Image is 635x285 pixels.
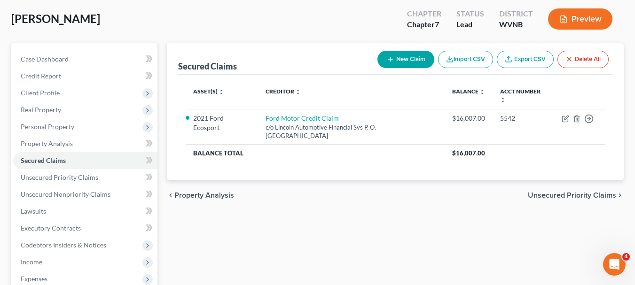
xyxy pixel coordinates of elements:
button: Delete All [557,51,609,68]
a: Unsecured Nonpriority Claims [13,186,157,203]
a: Creditor unfold_more [266,88,301,95]
div: District [499,8,533,19]
span: Property Analysis [21,139,73,147]
div: c/o Lincoln Automotive Financial Svs P. O. [GEOGRAPHIC_DATA] [266,123,437,140]
span: Secured Claims [21,156,66,164]
button: Import CSV [438,51,493,68]
span: Executory Contracts [21,224,81,232]
a: Acct Number unfold_more [500,88,541,103]
button: New Claim [377,51,434,68]
div: Chapter [407,8,441,19]
span: Case Dashboard [21,55,69,63]
div: WVNB [499,19,533,30]
span: Property Analysis [174,192,234,199]
button: go back [6,4,24,22]
a: Credit Report [13,68,157,85]
div: [PERSON_NAME] • 3h ago [15,174,89,180]
span: 4 [622,253,630,261]
img: Profile image for Katie [27,5,42,20]
textarea: Message… [8,193,180,209]
span: $16,007.00 [452,149,485,157]
div: The court has added a new Credit Counseling Field that we need to update upon filing. Please remo... [15,102,147,167]
a: Case Dashboard [13,51,157,68]
div: $16,007.00 [452,114,485,123]
button: Preview [548,8,612,30]
div: Chapter [407,19,441,30]
span: 7 [435,20,439,29]
a: Executory Contracts [13,220,157,237]
a: Property Analysis [13,135,157,152]
button: Send a message… [161,209,176,224]
span: Income [21,258,42,266]
div: Katie says… [8,74,180,193]
i: unfold_more [479,89,485,95]
span: Unsecured Priority Claims [528,192,616,199]
div: Close [165,4,182,21]
span: Client Profile [21,89,60,97]
i: unfold_more [295,89,301,95]
iframe: Intercom live chat [603,253,626,276]
h1: [PERSON_NAME] [46,5,107,12]
a: Secured Claims [13,152,157,169]
span: Lawsuits [21,207,46,215]
div: 🚨ATTN: [GEOGRAPHIC_DATA] of [US_STATE]The court has added a new Credit Counseling Field that we n... [8,74,154,172]
a: Balance unfold_more [452,88,485,95]
a: Ford Motor Credit Claim [266,114,339,122]
button: Gif picker [30,213,37,221]
div: Lead [456,19,484,30]
div: Status [456,8,484,19]
th: Balance Total [186,145,445,162]
i: unfold_more [219,89,224,95]
i: unfold_more [500,97,506,103]
span: Unsecured Nonpriority Claims [21,190,110,198]
p: Active 4h ago [46,12,87,21]
div: Secured Claims [178,61,237,72]
i: chevron_left [167,192,174,199]
a: Unsecured Priority Claims [13,169,157,186]
button: Upload attachment [45,213,52,221]
b: 🚨ATTN: [GEOGRAPHIC_DATA] of [US_STATE] [15,80,134,97]
span: [PERSON_NAME] [11,12,100,25]
span: Real Property [21,106,61,114]
button: Unsecured Priority Claims chevron_right [528,192,624,199]
button: Home [147,4,165,22]
button: Start recording [60,213,67,221]
a: Lawsuits [13,203,157,220]
button: chevron_left Property Analysis [167,192,234,199]
a: Asset(s) unfold_more [193,88,224,95]
span: Unsecured Priority Claims [21,173,98,181]
i: chevron_right [616,192,624,199]
a: Export CSV [497,51,554,68]
span: Credit Report [21,72,61,80]
li: 2021 Ford Ecosport [193,114,251,132]
button: Emoji picker [15,213,22,221]
span: Personal Property [21,123,74,131]
span: Expenses [21,275,47,283]
div: 5542 [500,114,547,123]
span: Codebtors Insiders & Notices [21,241,106,249]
